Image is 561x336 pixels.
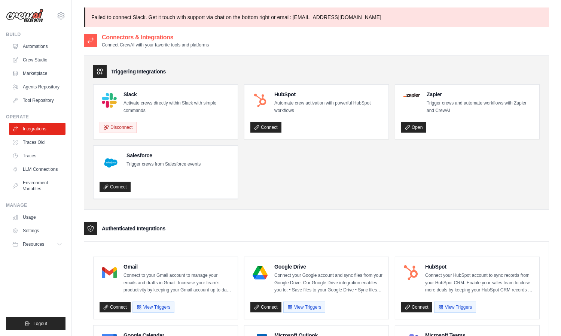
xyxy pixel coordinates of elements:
[253,265,268,280] img: Google Drive Logo
[253,93,268,108] img: HubSpot Logo
[6,31,65,37] div: Build
[102,42,209,48] p: Connect CrewAI with your favorite tools and platforms
[102,225,165,232] h3: Authenticated Integrations
[100,122,137,133] button: Disconnect
[100,182,131,192] a: Connect
[250,302,281,312] a: Connect
[9,136,65,148] a: Traces Old
[111,68,166,75] h3: Triggering Integrations
[403,265,418,280] img: HubSpot Logo
[425,263,533,270] h4: HubSpot
[425,272,533,294] p: Connect your HubSpot account to sync records from your HubSpot CRM. Enable your sales team to clo...
[84,7,549,27] p: Failed to connect Slack. Get it touch with support via chat on the bottom right or email: [EMAIL_...
[132,302,174,313] button: View Triggers
[9,225,65,237] a: Settings
[9,238,65,250] button: Resources
[401,302,432,312] a: Connect
[126,152,201,159] h4: Salesforce
[33,321,47,327] span: Logout
[102,265,117,280] img: Gmail Logo
[274,100,382,114] p: Automate crew activation with powerful HubSpot workflows
[524,300,561,336] iframe: Chat Widget
[23,241,44,247] span: Resources
[434,302,476,313] button: View Triggers
[9,123,65,135] a: Integrations
[102,93,117,108] img: Slack Logo
[9,150,65,162] a: Traces
[6,9,43,23] img: Logo
[274,272,382,294] p: Connect your Google account and sync files from your Google Drive. Our Google Drive integration e...
[100,302,131,312] a: Connect
[9,67,65,79] a: Marketplace
[124,100,232,114] p: Activate crews directly within Slack with simple commands
[6,317,65,330] button: Logout
[9,211,65,223] a: Usage
[250,122,281,133] a: Connect
[124,91,232,98] h4: Slack
[124,263,232,270] h4: Gmail
[274,91,382,98] h4: HubSpot
[124,272,232,294] p: Connect to your Gmail account to manage your emails and drafts in Gmail. Increase your team’s pro...
[274,263,382,270] h4: Google Drive
[9,54,65,66] a: Crew Studio
[9,177,65,195] a: Environment Variables
[427,100,533,114] p: Trigger crews and automate workflows with Zapier and CrewAI
[9,163,65,175] a: LLM Connections
[9,40,65,52] a: Automations
[6,202,65,208] div: Manage
[403,93,420,97] img: Zapier Logo
[427,91,533,98] h4: Zapier
[6,114,65,120] div: Operate
[102,154,120,172] img: Salesforce Logo
[9,94,65,106] a: Tool Repository
[401,122,426,133] a: Open
[283,302,325,313] button: View Triggers
[126,161,201,168] p: Trigger crews from Salesforce events
[102,33,209,42] h2: Connectors & Integrations
[9,81,65,93] a: Agents Repository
